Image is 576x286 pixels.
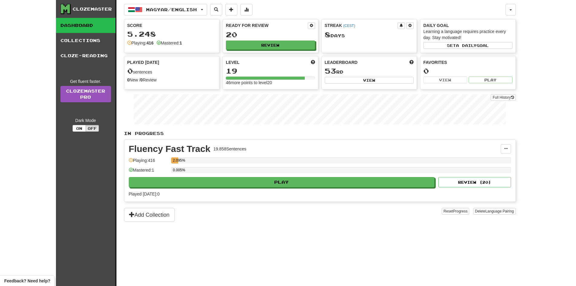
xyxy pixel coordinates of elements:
p: In Progress [124,130,516,136]
div: Daily Goal [423,22,513,28]
a: (CEST) [343,24,355,28]
div: rd [325,67,414,75]
div: Day s [325,31,414,39]
button: Add Collection [124,208,175,222]
div: Dark Mode [60,117,111,123]
div: Mastered: 1 [129,167,168,177]
div: 20 [226,31,315,38]
span: Level [226,59,239,65]
div: Learning a language requires practice every day. Stay motivated! [423,28,513,41]
span: Played [DATE] [127,59,159,65]
button: Search sentences [210,4,222,15]
div: 0 [423,67,513,75]
button: Magyar/English [124,4,207,15]
button: Review (20) [438,177,511,187]
button: Play [129,177,435,187]
button: DeleteLanguage Pairing [473,208,516,215]
div: Clozemaster [73,6,112,12]
div: Fluency Fast Track [129,144,210,153]
strong: 0 [140,77,143,82]
a: Cloze-Reading [56,48,116,63]
div: Ready for Review [226,22,308,28]
span: 0 [127,67,133,75]
div: Favorites [423,59,513,65]
button: Add sentence to collection [225,4,237,15]
span: Played [DATE]: 0 [129,192,160,196]
div: 19 [226,67,315,75]
div: 2.095% [173,157,178,163]
strong: 416 [146,41,153,45]
div: sentences [127,67,216,75]
div: Playing: [127,40,154,46]
div: 19.858 Sentences [213,146,246,152]
div: 5.248 [127,30,216,38]
div: Playing: 416 [129,157,168,167]
button: View [423,77,467,83]
span: a daily [456,43,477,48]
button: More stats [240,4,252,15]
span: Open feedback widget [4,278,50,284]
button: Seta dailygoal [423,42,513,49]
span: Leaderboard [325,59,358,65]
a: Dashboard [56,18,116,33]
strong: 0 [127,77,130,82]
div: Score [127,22,216,28]
button: On [73,125,86,132]
div: 46 more points to level 20 [226,80,315,86]
span: This week in points, UTC [409,59,414,65]
span: Score more points to level up [311,59,315,65]
span: Magyar / English [146,7,197,12]
button: ResetProgress [442,208,469,215]
span: Language Pairing [485,209,514,213]
button: View [325,77,414,84]
button: Full History [491,94,516,101]
div: Get fluent faster. [60,78,111,84]
div: New / Review [127,77,216,83]
div: Streak [325,22,398,28]
span: 53 [325,67,336,75]
span: Progress [453,209,467,213]
span: 8 [325,30,330,39]
button: Off [86,125,99,132]
a: ClozemasterPro [60,86,111,102]
button: Play [469,77,513,83]
strong: 1 [180,41,182,45]
button: Review [226,41,315,50]
a: Collections [56,33,116,48]
div: Mastered: [157,40,182,46]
